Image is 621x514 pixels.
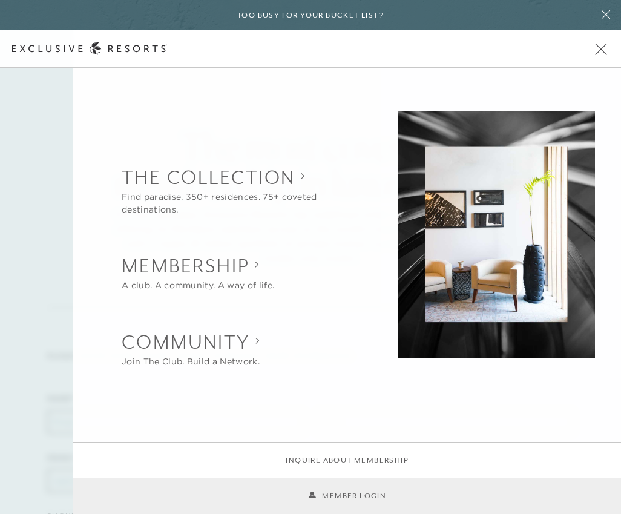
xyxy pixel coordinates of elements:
h2: The Collection [122,164,359,191]
button: Open navigation [593,45,609,53]
h2: Membership [122,252,274,279]
div: A club. A community. A way of life. [122,280,274,292]
h2: Community [122,329,260,355]
iframe: Qualified Messenger [609,502,621,514]
h6: Too busy for your bucket list? [237,10,384,21]
button: Show Membership sub-navigation [122,252,274,292]
div: Join The Club. Build a Network. [122,355,260,368]
a: Inquire about membership [286,455,409,466]
a: Member Login [308,490,386,502]
button: Show The Collection sub-navigation [122,164,359,216]
button: Show Community sub-navigation [122,329,260,368]
div: Find paradise. 350+ residences. 75+ coveted destinations. [122,191,359,216]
